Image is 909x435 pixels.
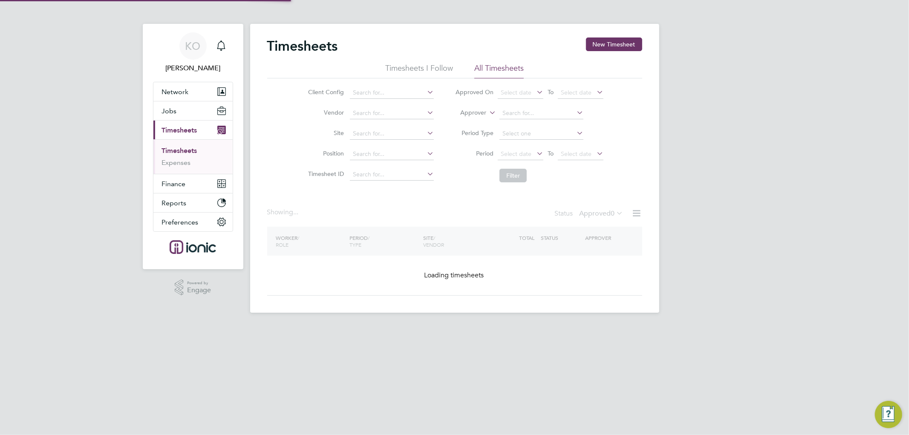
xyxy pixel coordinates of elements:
input: Search for... [499,107,583,119]
span: Jobs [162,107,177,115]
span: Powered by [187,279,211,287]
input: Search for... [350,169,434,181]
button: Preferences [153,213,233,231]
span: Select date [561,150,592,158]
label: Approved [580,209,623,218]
span: Select date [501,89,531,96]
span: Select date [561,89,592,96]
span: Preferences [162,218,199,226]
button: Filter [499,169,527,182]
span: Engage [187,287,211,294]
input: Select one [499,128,583,140]
nav: Main navigation [143,24,243,269]
li: Timesheets I Follow [385,63,453,78]
button: New Timesheet [586,37,642,51]
span: Network [162,88,189,96]
label: Period [455,150,493,157]
div: Status [555,208,625,220]
span: To [545,148,556,159]
h2: Timesheets [267,37,338,55]
a: Powered byEngage [175,279,211,296]
label: Approver [448,109,486,117]
label: Site [306,129,344,137]
span: Finance [162,180,186,188]
a: Expenses [162,158,191,167]
button: Timesheets [153,121,233,139]
span: Timesheets [162,126,197,134]
span: Kirsty Owen [153,63,233,73]
a: KO[PERSON_NAME] [153,32,233,73]
div: Showing [267,208,300,217]
a: Timesheets [162,147,197,155]
button: Jobs [153,101,233,120]
button: Reports [153,193,233,212]
li: All Timesheets [474,63,524,78]
label: Timesheet ID [306,170,344,178]
span: 0 [611,209,615,218]
label: Vendor [306,109,344,116]
button: Network [153,82,233,101]
img: ionic-logo-retina.png [170,240,216,254]
input: Search for... [350,128,434,140]
div: Timesheets [153,139,233,174]
span: ... [294,208,299,216]
input: Search for... [350,148,434,160]
label: Period Type [455,129,493,137]
span: Select date [501,150,531,158]
a: Go to home page [153,240,233,254]
span: KO [185,40,201,52]
button: Engage Resource Center [875,401,902,428]
label: Position [306,150,344,157]
button: Finance [153,174,233,193]
label: Approved On [455,88,493,96]
input: Search for... [350,107,434,119]
span: Reports [162,199,187,207]
label: Client Config [306,88,344,96]
input: Search for... [350,87,434,99]
span: To [545,86,556,98]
